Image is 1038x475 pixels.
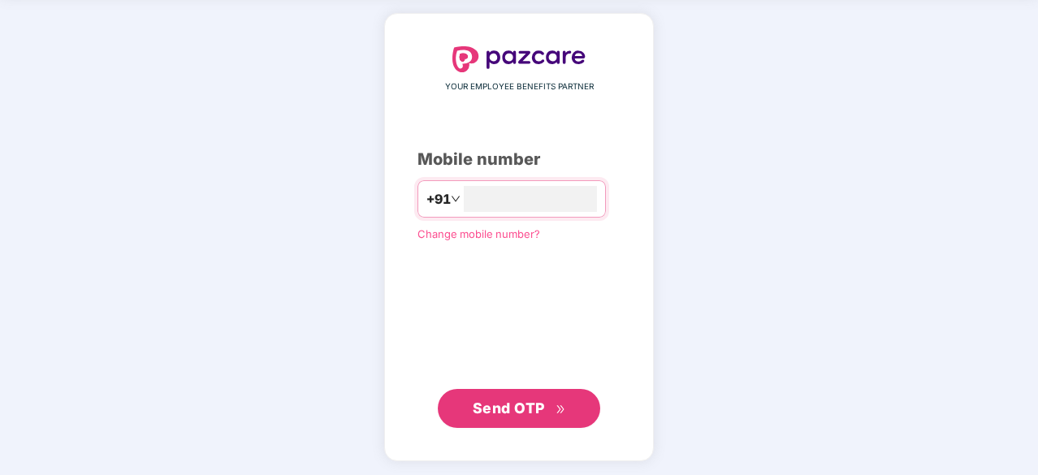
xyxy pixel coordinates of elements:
[451,194,461,204] span: down
[445,80,594,93] span: YOUR EMPLOYEE BENEFITS PARTNER
[452,46,586,72] img: logo
[417,147,621,172] div: Mobile number
[473,399,545,417] span: Send OTP
[556,404,566,415] span: double-right
[438,389,600,428] button: Send OTPdouble-right
[426,189,451,209] span: +91
[417,227,540,240] a: Change mobile number?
